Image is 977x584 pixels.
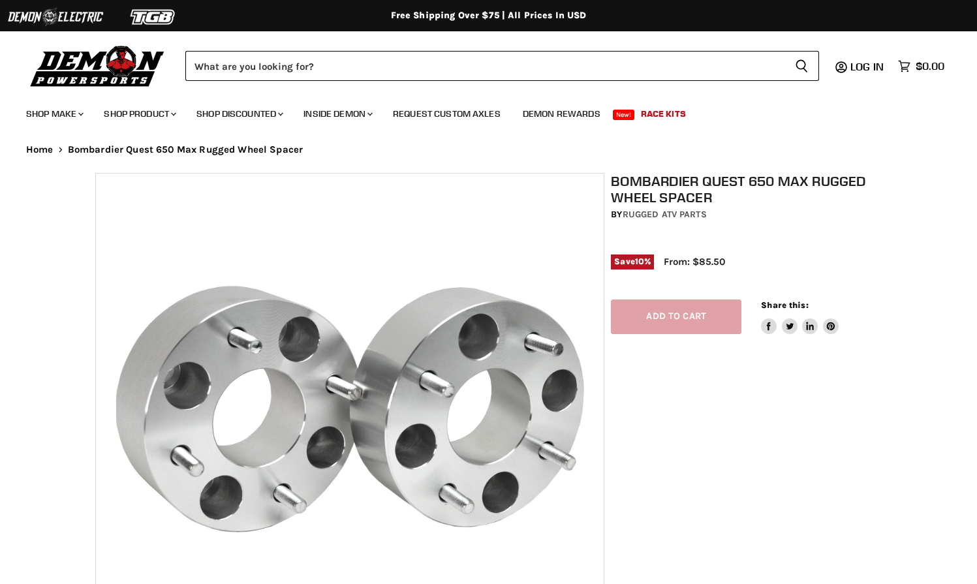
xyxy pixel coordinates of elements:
aside: Share this: [761,300,839,334]
a: Shop Product [94,100,184,127]
a: Log in [845,61,892,72]
span: Share this: [761,300,808,310]
form: Product [185,51,819,81]
a: Inside Demon [294,100,380,127]
a: Race Kits [631,100,696,127]
a: Home [26,144,54,155]
a: Shop Make [16,100,91,127]
span: 10 [635,256,644,266]
a: Request Custom Axles [383,100,510,127]
span: Log in [850,60,884,73]
span: From: $85.50 [664,256,725,268]
button: Search [784,51,819,81]
a: $0.00 [892,57,951,76]
a: Rugged ATV Parts [623,209,707,220]
img: Demon Powersports [26,42,169,89]
img: Demon Electric Logo 2 [7,5,104,29]
h1: Bombardier Quest 650 Max Rugged Wheel Spacer [611,173,888,206]
span: Save % [611,254,654,269]
a: Shop Discounted [187,100,291,127]
ul: Main menu [16,95,941,127]
img: TGB Logo 2 [104,5,202,29]
span: Bombardier Quest 650 Max Rugged Wheel Spacer [68,144,303,155]
span: New! [613,110,635,120]
div: by [611,207,888,222]
a: Demon Rewards [513,100,610,127]
span: $0.00 [916,60,944,72]
input: Search [185,51,784,81]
